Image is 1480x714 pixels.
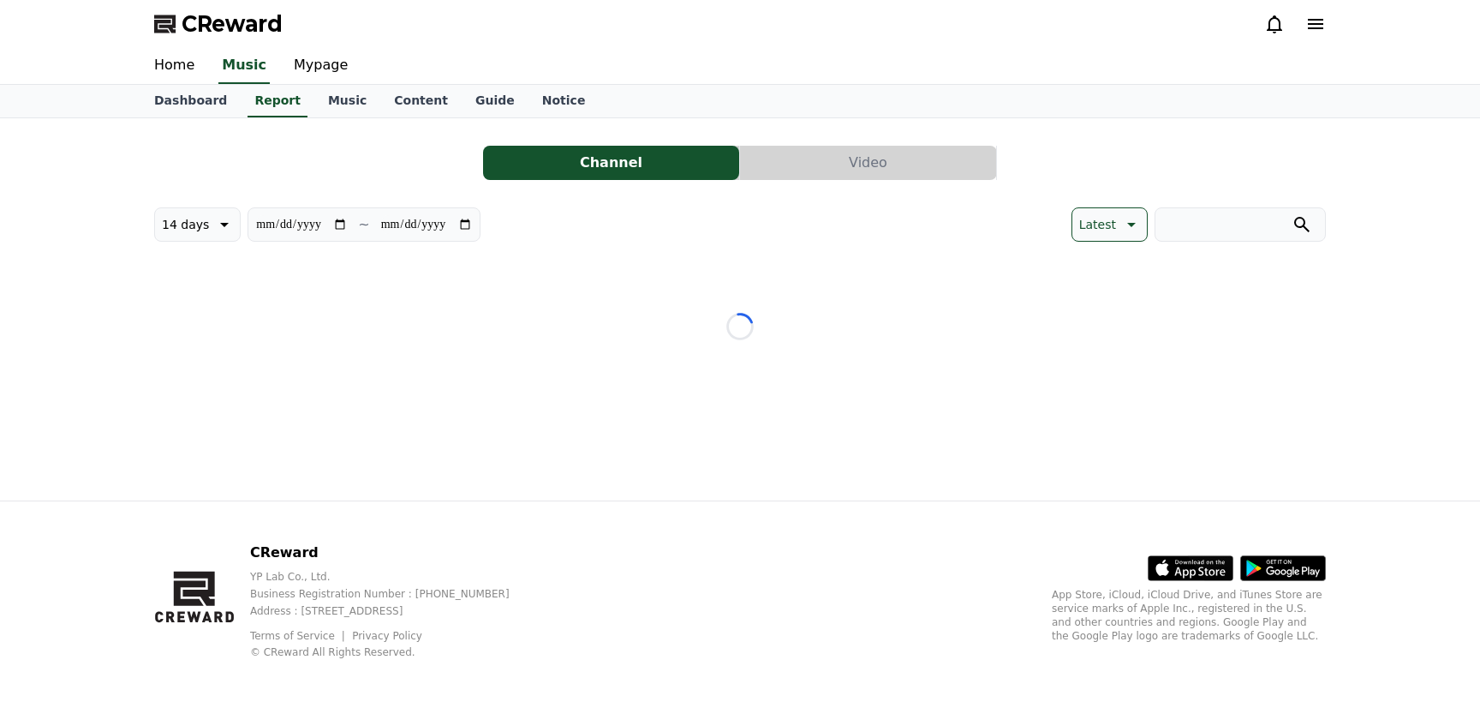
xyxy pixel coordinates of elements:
[162,213,209,237] p: 14 days
[462,85,528,117] a: Guide
[740,146,996,180] button: Video
[740,146,997,180] a: Video
[1079,213,1116,237] p: Latest
[483,146,740,180] a: Channel
[250,645,537,659] p: © CReward All Rights Reserved.
[154,10,283,38] a: CReward
[483,146,739,180] button: Channel
[248,85,307,117] a: Report
[380,85,462,117] a: Content
[1052,588,1326,643] p: App Store, iCloud, iCloud Drive, and iTunes Store are service marks of Apple Inc., registered in ...
[218,48,270,84] a: Music
[1071,207,1148,242] button: Latest
[140,85,241,117] a: Dashboard
[182,10,283,38] span: CReward
[528,85,600,117] a: Notice
[140,48,208,84] a: Home
[154,207,241,242] button: 14 days
[250,587,537,601] p: Business Registration Number : [PHONE_NUMBER]
[280,48,361,84] a: Mypage
[358,214,369,235] p: ~
[250,570,537,584] p: YP Lab Co., Ltd.
[314,85,380,117] a: Music
[250,604,537,618] p: Address : [STREET_ADDRESS]
[352,630,422,642] a: Privacy Policy
[250,543,537,563] p: CReward
[250,630,348,642] a: Terms of Service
